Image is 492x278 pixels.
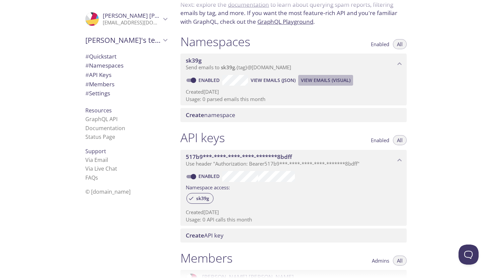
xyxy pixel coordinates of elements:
a: Via Email [85,156,108,164]
span: View Emails (Visual) [301,76,350,84]
a: Via Live Chat [85,165,117,172]
button: Admins [368,256,393,266]
span: sk39g [192,195,213,201]
div: API Keys [80,70,172,80]
p: Created [DATE] [186,88,401,95]
div: Quickstart [80,52,172,61]
div: sk39g namespace [180,54,407,74]
span: Resources [85,107,112,114]
div: sk39g [186,193,214,204]
div: Praneeth's team [80,31,172,49]
span: Create [186,231,204,239]
a: GraphQL Playground [257,18,313,25]
span: Create [186,111,204,119]
button: All [393,135,407,145]
div: Create API Key [180,228,407,243]
span: # [85,71,89,79]
span: Send emails to . {tag} @[DOMAIN_NAME] [186,64,291,71]
div: Create namespace [180,108,407,122]
button: All [393,256,407,266]
span: Settings [85,89,110,97]
p: Created [DATE] [186,209,401,216]
span: Support [85,148,106,155]
span: View Emails (JSON) [251,76,296,84]
span: namespace [186,111,235,119]
a: Enabled [197,173,222,179]
span: [PERSON_NAME] [PERSON_NAME] [103,12,194,19]
span: API Keys [85,71,111,79]
span: API key [186,231,224,239]
div: Praneeth Devarasetty [80,8,172,30]
span: © [DOMAIN_NAME] [85,188,131,195]
a: Status Page [85,133,115,141]
span: # [85,53,89,60]
div: Team Settings [80,89,172,98]
a: FAQ [85,174,98,181]
span: # [85,89,89,97]
p: Usage: 0 parsed emails this month [186,96,401,103]
div: Members [80,80,172,89]
button: View Emails (JSON) [248,75,298,86]
span: Namespaces [85,62,124,69]
span: sk39g [221,64,235,71]
p: Next: explore the to learn about querying spam reports, filtering emails by tag, and more. If you... [180,0,407,26]
button: View Emails (Visual) [298,75,353,86]
a: Documentation [85,124,125,132]
span: sk39g [186,57,201,64]
p: [EMAIL_ADDRESS][DOMAIN_NAME] [103,19,161,26]
span: [PERSON_NAME]'s team [85,35,161,45]
button: All [393,39,407,49]
iframe: Help Scout Beacon - Open [459,245,479,265]
button: Enabled [367,39,393,49]
h1: Namespaces [180,34,250,49]
h1: Members [180,251,233,266]
label: Namespace access: [186,182,230,192]
span: # [85,80,89,88]
div: Namespaces [80,61,172,70]
span: s [95,174,98,181]
a: GraphQL API [85,115,117,123]
h1: API keys [180,130,225,145]
span: Quickstart [85,53,116,60]
a: Enabled [197,77,222,83]
button: Enabled [367,135,393,145]
span: # [85,62,89,69]
span: Members [85,80,114,88]
p: Usage: 0 API calls this month [186,216,401,223]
